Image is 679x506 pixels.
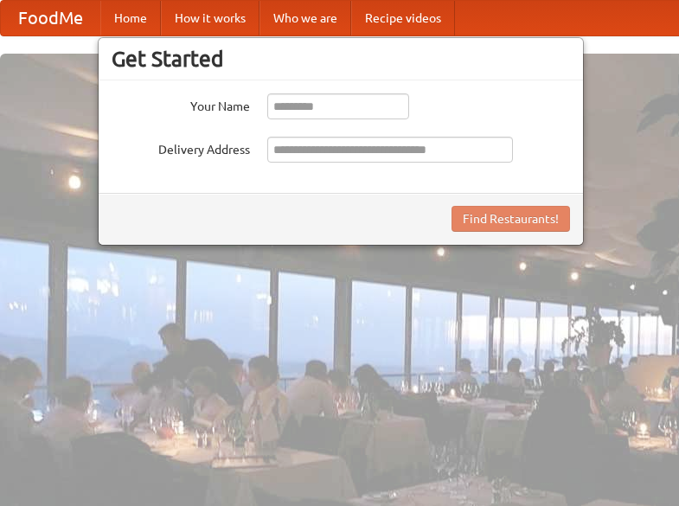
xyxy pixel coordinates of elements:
[351,1,455,35] a: Recipe videos
[259,1,351,35] a: Who we are
[112,137,250,158] label: Delivery Address
[112,46,570,72] h3: Get Started
[1,1,100,35] a: FoodMe
[112,93,250,115] label: Your Name
[100,1,161,35] a: Home
[452,206,570,232] button: Find Restaurants!
[161,1,259,35] a: How it works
